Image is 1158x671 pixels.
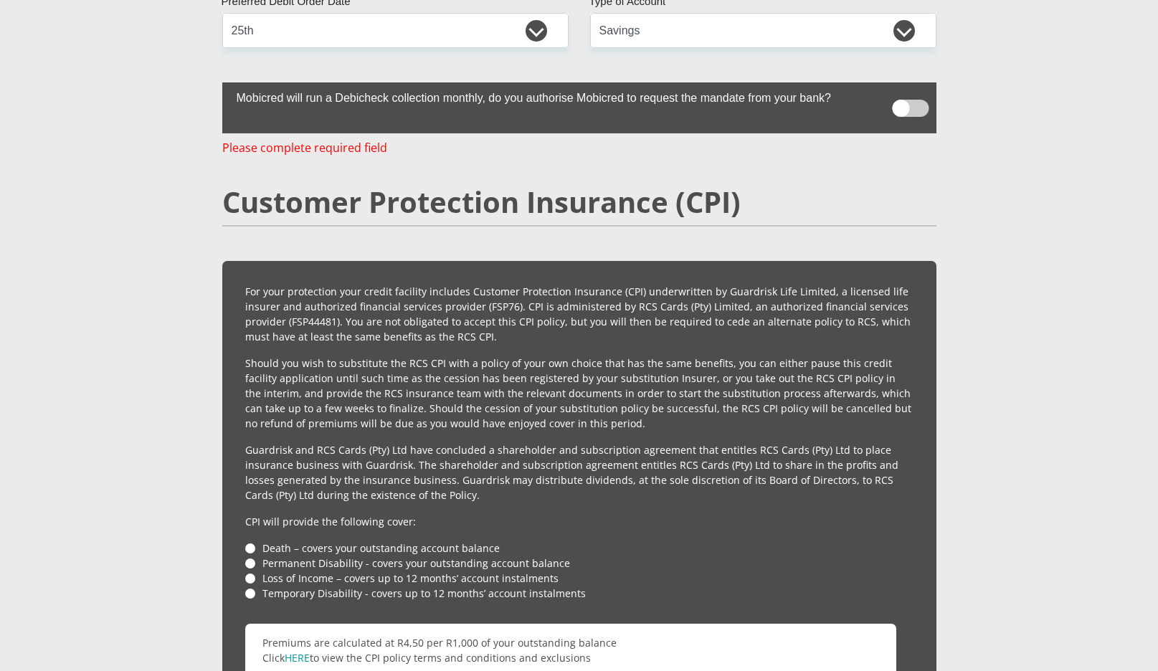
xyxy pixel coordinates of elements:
li: Temporary Disability - covers up to 12 months’ account instalments [245,586,913,601]
a: HERE [285,651,310,665]
p: Guardrisk and RCS Cards (Pty) Ltd have concluded a shareholder and subscription agreement that en... [245,442,913,503]
li: Permanent Disability - covers your outstanding account balance [245,556,913,571]
h2: Customer Protection Insurance (CPI) [222,185,936,219]
p: CPI will provide the following cover: [245,514,913,529]
p: For your protection your credit facility includes Customer Protection Insurance (CPI) underwritte... [245,284,913,344]
p: Should you wish to substitute the RCS CPI with a policy of your own choice that has the same bene... [245,356,913,431]
span: Please complete required field [222,139,387,156]
label: Mobicred will run a Debicheck collection monthly, do you authorise Mobicred to request the mandat... [222,82,865,110]
li: Death – covers your outstanding account balance [245,541,913,556]
li: Loss of Income – covers up to 12 months’ account instalments [245,571,913,586]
